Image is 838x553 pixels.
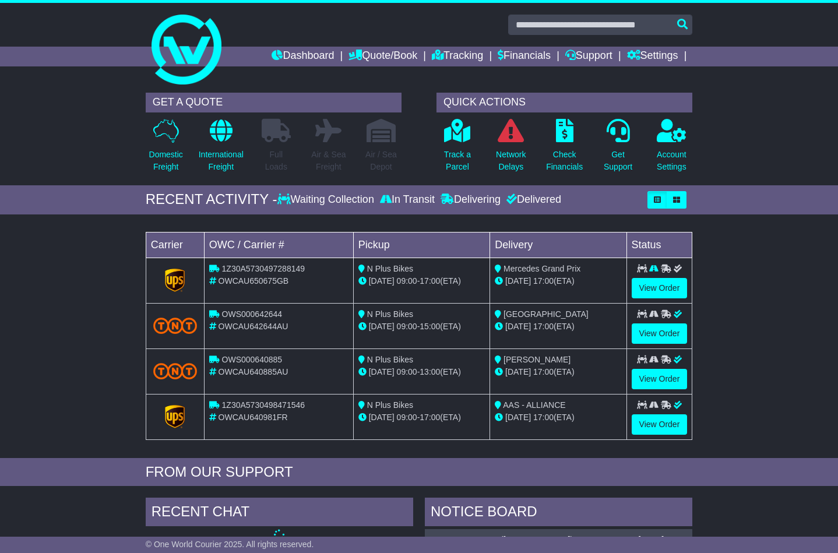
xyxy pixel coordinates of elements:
span: 15:00 [420,322,440,331]
p: Account Settings [657,149,686,173]
a: View Order [632,414,688,435]
div: QUICK ACTIONS [436,93,692,112]
span: OWCAU640885AU [219,367,288,376]
a: CheckFinancials [545,118,583,179]
a: Quote/Book [348,47,417,66]
span: 17:00 [420,413,440,422]
span: 09:00 [397,367,417,376]
div: - (ETA) [358,320,485,333]
span: 13:00 [420,367,440,376]
span: N Plus Bikes [367,309,413,319]
div: (ETA) [495,366,621,378]
span: 17:00 [533,276,554,286]
p: International Freight [199,149,244,173]
div: Delivering [438,193,503,206]
div: - (ETA) [358,275,485,287]
p: Air & Sea Freight [311,149,346,173]
td: Delivery [490,232,626,258]
a: Tracking [432,47,483,66]
span: [DATE] [369,367,395,376]
div: GET A QUOTE [146,93,402,112]
span: OWCAU640981FR [219,413,288,422]
a: Settings [627,47,678,66]
div: ( ) [431,535,686,545]
div: - (ETA) [358,366,485,378]
a: Support [565,47,612,66]
div: (ETA) [495,275,621,287]
div: (ETA) [495,320,621,333]
div: RECENT ACTIVITY - [146,191,277,208]
span: [PERSON_NAME] [503,355,571,364]
span: [DATE] [505,367,531,376]
p: Domestic Freight [149,149,183,173]
div: In Transit [377,193,438,206]
span: 09:00 [397,322,417,331]
a: GetSupport [603,118,633,179]
span: [PERSON_NAME] [503,535,571,544]
span: 09:00 [397,413,417,422]
img: TNT_Domestic.png [153,318,197,333]
span: 17:00 [533,413,554,422]
p: Get Support [604,149,632,173]
span: 09:00 [397,276,417,286]
span: [DATE] [505,276,531,286]
span: 1Z30A5730497288149 [222,264,305,273]
a: InternationalFreight [198,118,244,179]
span: 17:00 [420,276,440,286]
img: TNT_Domestic.png [153,363,197,379]
p: Track a Parcel [444,149,471,173]
a: AccountSettings [656,118,687,179]
span: Mercedes Grand Prix [503,264,580,273]
span: OWCAU650675GB [219,276,289,286]
span: [DATE] [369,276,395,286]
span: OWS000640885 [222,355,283,364]
span: 1Z30A5730498471546 [222,400,305,410]
div: (ETA) [495,411,621,424]
span: N Plus Bikes [367,264,413,273]
span: 17:00 [533,367,554,376]
p: Air / Sea Depot [365,149,397,173]
td: Carrier [146,232,204,258]
a: Track aParcel [443,118,471,179]
a: NetworkDelays [495,118,526,179]
div: NOTICE BOARD [425,498,692,529]
div: RECENT CHAT [146,498,413,529]
span: [DATE] [369,322,395,331]
a: DomesticFreight [149,118,184,179]
a: Dashboard [272,47,334,66]
div: - (ETA) [358,411,485,424]
span: OWS000642644 [222,309,283,319]
p: Full Loads [262,149,291,173]
div: [DATE] 15:21 [638,535,686,545]
img: GetCarrierServiceLogo [165,405,185,428]
img: GetCarrierServiceLogo [165,269,185,292]
span: AAS - ALLIANCE [503,400,565,410]
td: OWC / Carrier # [204,232,353,258]
span: © One World Courier 2025. All rights reserved. [146,540,314,549]
p: Network Delays [496,149,526,173]
div: FROM OUR SUPPORT [146,464,693,481]
td: Pickup [353,232,490,258]
a: OWCAU642644AU [431,535,501,544]
a: Financials [498,47,551,66]
span: [DATE] [369,413,395,422]
div: Waiting Collection [277,193,377,206]
a: View Order [632,369,688,389]
span: 17:00 [533,322,554,331]
p: Check Financials [546,149,583,173]
a: View Order [632,278,688,298]
span: [GEOGRAPHIC_DATA] [503,309,589,319]
div: Delivered [503,193,561,206]
span: [DATE] [505,413,531,422]
span: N Plus Bikes [367,400,413,410]
td: Status [626,232,692,258]
span: N Plus Bikes [367,355,413,364]
span: OWCAU642644AU [219,322,288,331]
a: View Order [632,323,688,344]
span: [DATE] [505,322,531,331]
